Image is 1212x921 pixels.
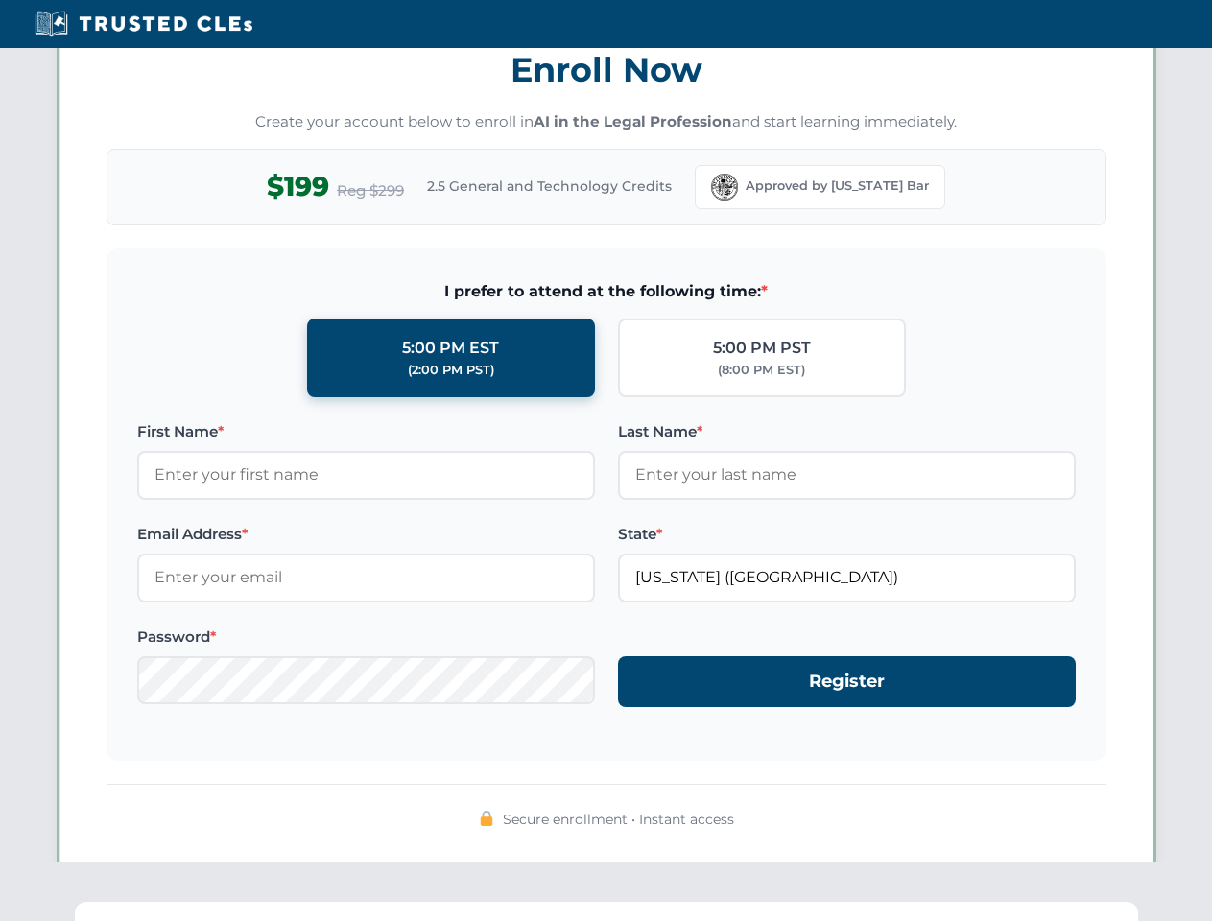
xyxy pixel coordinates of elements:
[137,523,595,546] label: Email Address
[137,554,595,602] input: Enter your email
[402,336,499,361] div: 5:00 PM EST
[137,626,595,649] label: Password
[408,361,494,380] div: (2:00 PM PST)
[267,165,329,208] span: $199
[618,554,1076,602] input: Florida (FL)
[618,656,1076,707] button: Register
[107,111,1106,133] p: Create your account below to enroll in and start learning immediately.
[137,420,595,443] label: First Name
[137,279,1076,304] span: I prefer to attend at the following time:
[503,809,734,830] span: Secure enrollment • Instant access
[713,336,811,361] div: 5:00 PM PST
[137,451,595,499] input: Enter your first name
[618,420,1076,443] label: Last Name
[29,10,258,38] img: Trusted CLEs
[718,361,805,380] div: (8:00 PM EST)
[107,39,1106,100] h3: Enroll Now
[711,174,738,201] img: Florida Bar
[534,112,732,130] strong: AI in the Legal Profession
[337,179,404,202] span: Reg $299
[479,811,494,826] img: 🔒
[618,451,1076,499] input: Enter your last name
[746,177,929,196] span: Approved by [US_STATE] Bar
[618,523,1076,546] label: State
[427,176,672,197] span: 2.5 General and Technology Credits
